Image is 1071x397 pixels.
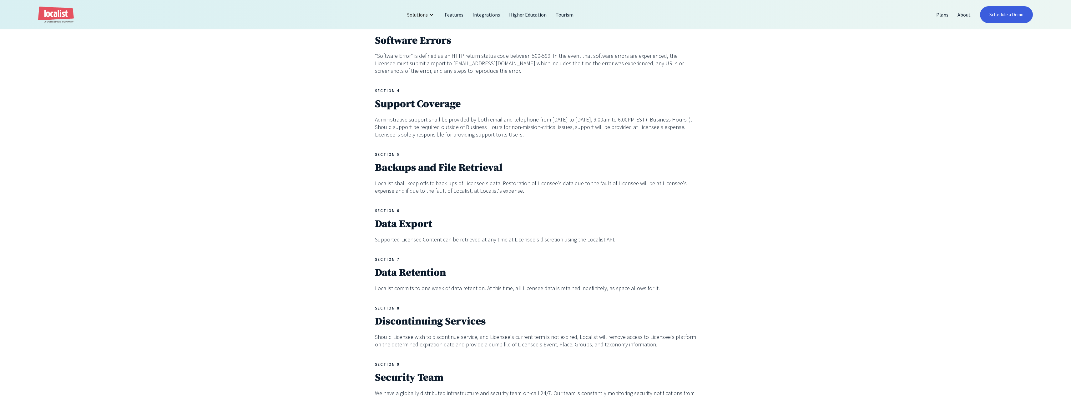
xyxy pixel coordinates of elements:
[375,295,696,303] p: ‍
[375,257,696,262] h5: SECTION 7
[375,371,696,385] h2: Security Team
[375,236,696,243] p: Supported Licensee Content can be retrieved at any time at Licensee's discretion using the Locali...
[375,315,696,329] h2: Discontinuing Services
[375,246,696,254] p: ‍
[505,7,551,22] a: Higher Education
[375,25,696,29] h5: SECTION 3
[38,7,74,23] a: home
[375,34,696,48] h2: Software Errors
[375,351,696,359] p: ‍
[375,266,696,280] h2: Data Retention
[375,116,696,138] p: Administrative support shall be provided by both email and telephone from [DATE] to [DATE], 9:00a...
[375,180,696,195] p: Localist shall keep offsite back-ups of Licensee's data. Restoration of Licensee's data due to th...
[375,218,696,231] h2: Data Export
[932,7,953,22] a: Plans
[953,7,975,22] a: About
[375,141,696,149] p: ‍
[375,362,696,367] h5: SECTION 9
[375,306,696,310] h5: SECTION 8
[468,7,505,22] a: Integrations
[375,52,696,75] p: "Software Error" is defined as an HTTP return status code between 500-599. In the event that soft...
[402,7,440,22] div: Solutions
[375,285,696,292] p: Localist commits to one week of data retention. At this time, all Licensee data is retained indef...
[407,11,428,18] div: Solutions
[375,333,696,348] p: Should Licensee wish to discontinue service, and Licensee's current term is not expired, Localist...
[980,6,1033,23] a: Schedule a Demo
[375,208,696,213] h5: SECTION 6
[375,98,696,111] h2: Support Coverage
[375,152,696,157] h5: SECTION 5
[375,88,696,93] h5: SECTION 4
[440,7,468,22] a: Features
[375,161,696,175] h2: Backups and File Retrieval
[375,198,696,205] p: ‍
[375,78,696,85] p: ‍
[551,7,578,22] a: Tourism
